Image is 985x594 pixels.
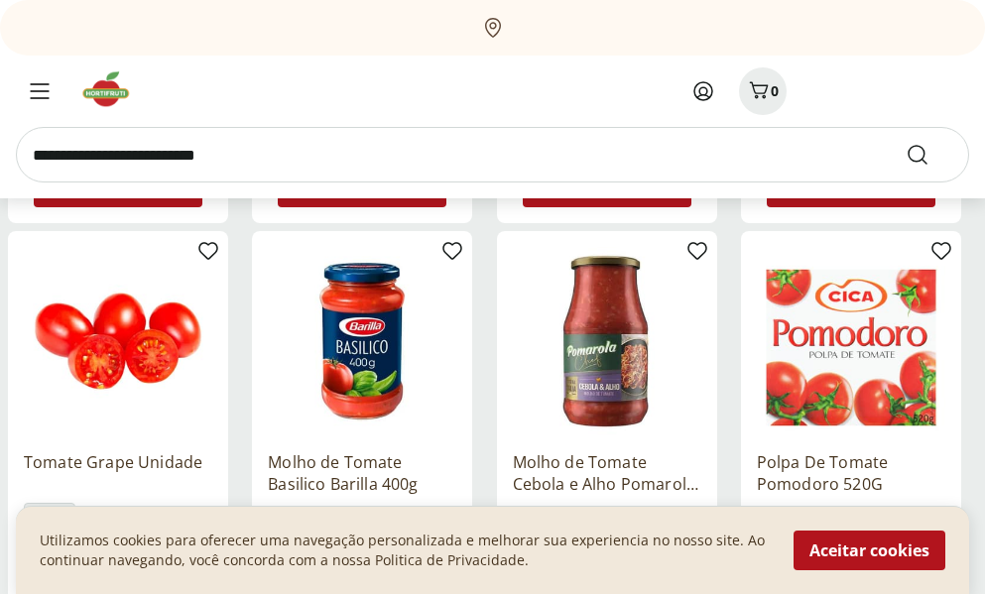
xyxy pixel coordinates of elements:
a: Molho de Tomate Basilico Barilla 400g [268,451,456,495]
button: Aceitar cookies [794,531,945,570]
button: Carrinho [739,67,787,115]
a: Molho de Tomate Cebola e Alho Pomarola 420g [513,451,701,495]
a: Polpa De Tomate Pomodoro 520G [757,451,945,495]
img: Molho de Tomate Cebola e Alho Pomarola 420g [513,247,701,435]
img: Tomate Grape Unidade [24,247,212,435]
img: Molho de Tomate Basilico Barilla 400g [268,247,456,435]
img: Polpa De Tomate Pomodoro 520G [757,247,945,435]
p: Utilizamos cookies para oferecer uma navegação personalizada e melhorar sua experiencia no nosso ... [40,531,770,570]
a: Tomate Grape Unidade [24,451,212,495]
span: ~ 0,1 kg [24,503,75,523]
input: search [16,127,969,182]
span: 0 [771,81,779,100]
button: Submit Search [906,143,953,167]
img: Hortifruti [79,69,146,109]
button: Menu [16,67,63,115]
